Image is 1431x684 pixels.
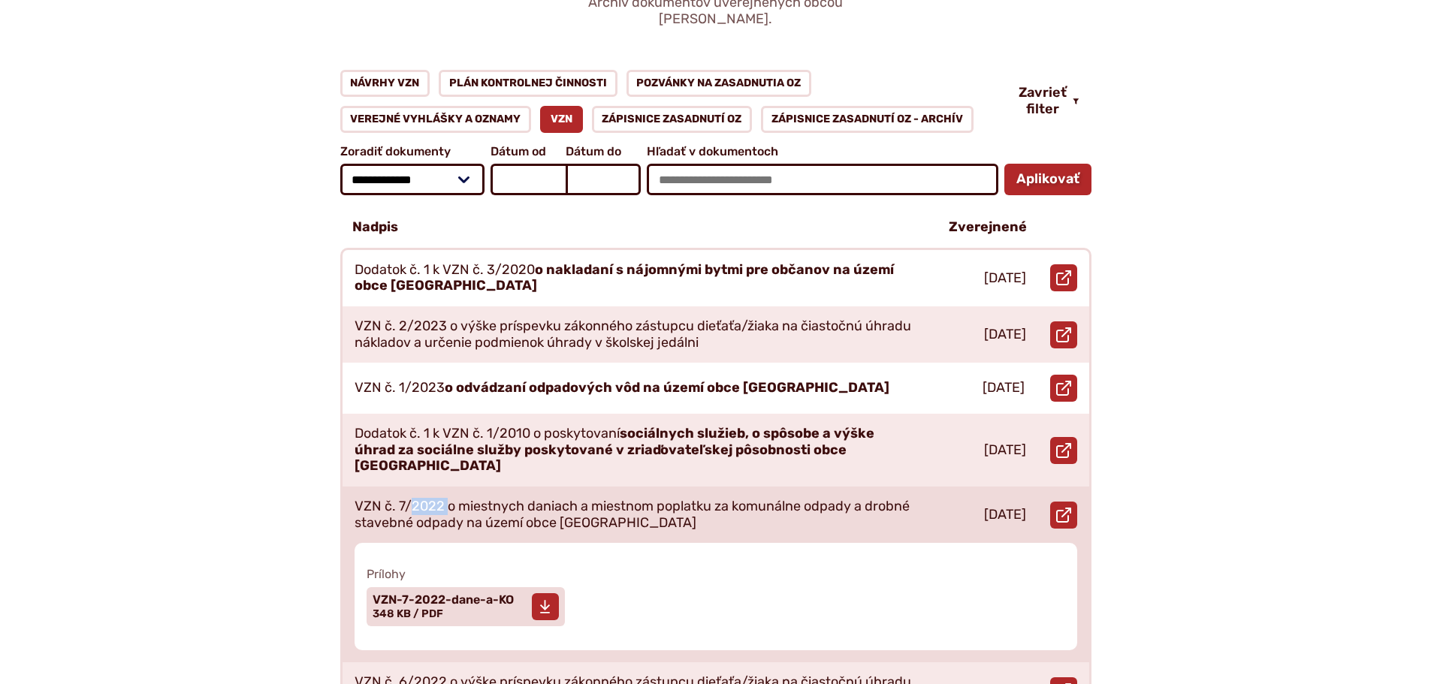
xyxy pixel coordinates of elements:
strong: o nakladaní s nájomnými bytmi pre občanov na území obce [GEOGRAPHIC_DATA] [355,261,894,294]
p: VZN č. 2/2023 o výške príspevku zákonného zástupcu dieťaťa/žiaka na čiastočnú úhradu nákladov a u... [355,318,913,351]
p: VZN č. 1/2023 [355,380,889,396]
a: Verejné vyhlášky a oznamy [340,106,532,133]
p: Nadpis [352,219,398,236]
p: [DATE] [983,380,1025,396]
input: Dátum od [491,164,566,195]
strong: sociálnych služieb, o spôsobe a výške úhrad za sociálne služby poskytované v zriaďovateľskej pôso... [355,425,874,474]
a: Zápisnice zasadnutí OZ - ARCHÍV [761,106,974,133]
span: VZN-7-2022-dane-a-KO [373,594,514,606]
span: 348 KB / PDF [373,607,443,620]
a: Zápisnice zasadnutí OZ [592,106,753,133]
button: Zavrieť filter [1007,85,1091,117]
a: VZN-7-2022-dane-a-KO 348 KB / PDF [367,587,565,626]
select: Zoradiť dokumenty [340,164,485,195]
a: Pozvánky na zasadnutia OZ [626,70,812,97]
a: Plán kontrolnej činnosti [439,70,617,97]
p: [DATE] [984,327,1026,343]
span: Zavrieť filter [1019,85,1067,117]
span: Prílohy [367,567,1065,581]
span: Hľadať v dokumentoch [647,145,998,158]
p: Dodatok č. 1 k VZN č. 3/2020 [355,262,913,294]
p: Zverejnené [949,219,1027,236]
span: Dátum do [566,145,641,158]
a: VZN [540,106,583,133]
p: [DATE] [984,270,1026,287]
input: Hľadať v dokumentoch [647,164,998,195]
input: Dátum do [566,164,641,195]
p: [DATE] [984,507,1026,523]
strong: o odvádzaní odpadových vôd na území obce [GEOGRAPHIC_DATA] [445,379,889,396]
p: Dodatok č. 1 k VZN č. 1/2010 o poskytovaní [355,426,913,475]
p: VZN č. 7/2022 o miestnych daniach a miestnom poplatku za komunálne odpady a drobné stavebné odpad... [355,499,913,531]
a: Návrhy VZN [340,70,430,97]
button: Aplikovať [1004,164,1091,195]
p: [DATE] [984,442,1026,459]
span: Zoradiť dokumenty [340,145,485,158]
span: Dátum od [491,145,566,158]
